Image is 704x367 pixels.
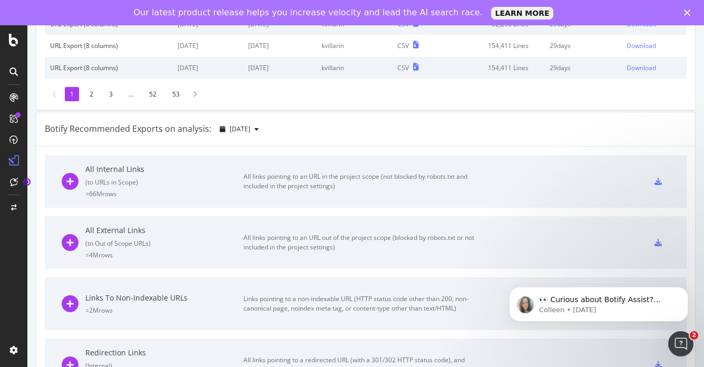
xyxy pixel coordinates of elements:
td: 154,411 Lines [444,57,544,79]
div: Tooltip anchor [22,177,32,187]
td: [DATE] [243,57,317,79]
li: ... [123,87,139,101]
div: ( to URLs in Scope ) [85,178,243,187]
a: LEARN MORE [491,7,554,20]
div: ( to Out of Scope URLs ) [85,239,243,248]
div: All Internal Links [85,164,243,175]
div: Redirection Links [85,347,243,358]
td: 154,411 Lines [444,35,544,56]
div: = 2M rows [85,306,243,315]
div: Download [627,41,656,50]
iframe: Intercom live chat [668,331,693,356]
div: CSV [397,63,409,72]
div: All External Links [85,225,243,236]
span: 2 [690,331,698,340]
li: 53 [167,87,185,101]
span: 2025 Jul. 27th [230,124,250,133]
li: 3 [104,87,118,101]
div: All links pointing to an URL in the project scope (not blocked by robots.txt and included in the ... [243,172,481,191]
div: URL Export (8 columns) [50,63,167,72]
a: Download [627,41,681,50]
div: csv-export [654,178,662,185]
div: Links pointing to a non-indexable URL (HTTP status code other than 200, non-canonical page, noind... [243,294,481,313]
button: [DATE] [216,121,263,138]
div: Download [627,63,656,72]
div: Our latest product release helps you increase velocity and lead the AI search race. [134,7,483,18]
td: 29 days [544,57,621,79]
div: Links To Non-Indexable URLs [85,293,243,303]
div: = 4M rows [85,250,243,259]
td: [DATE] [243,35,317,56]
div: = 66M rows [85,189,243,198]
div: CSV [397,41,409,50]
td: kvillarin [316,35,392,56]
li: 52 [144,87,162,101]
td: [DATE] [172,57,242,79]
div: csv-export [654,239,662,246]
li: 2 [84,87,99,101]
div: Botify Recommended Exports on analysis: [45,123,211,135]
td: [DATE] [172,35,242,56]
li: 1 [65,87,79,101]
a: Download [627,63,681,72]
div: Close [684,9,695,16]
div: All links pointing to an URL out of the project scope (blocked by robots.txt or not included in t... [243,233,481,252]
td: 29 days [544,35,621,56]
div: URL Export (8 columns) [50,41,167,50]
iframe: Intercom notifications message [493,265,704,339]
td: kvillarin [316,57,392,79]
